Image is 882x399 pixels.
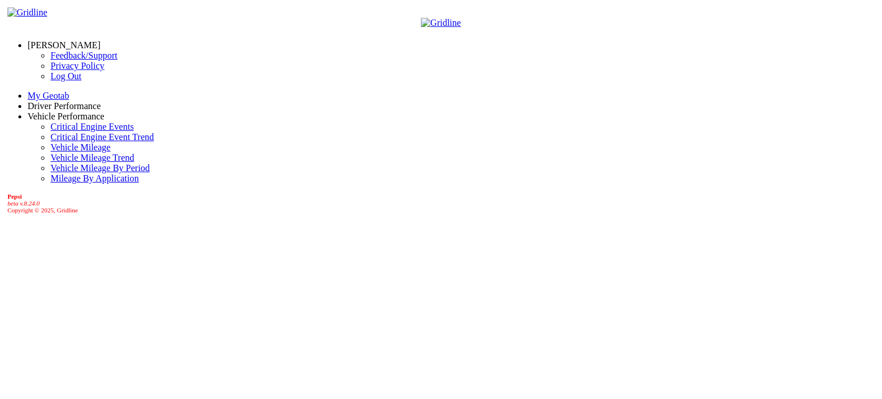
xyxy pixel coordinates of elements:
a: Critical Engine Events [51,122,134,131]
b: Pepsi [7,193,22,200]
a: Vehicle Performance [28,111,105,121]
i: beta v.8.24.0 [7,200,40,207]
a: Log Out [51,71,82,81]
a: Driver Performance [28,101,101,111]
a: Privacy Policy [51,61,105,71]
img: Gridline [421,18,461,28]
a: [PERSON_NAME] [28,40,100,50]
a: Mileage By Application [51,173,139,183]
a: Vehicle Mileage [51,142,110,152]
div: Copyright © 2025, Gridline [7,193,877,214]
img: Gridline [7,7,47,18]
a: My Geotab [28,91,69,100]
a: Critical Engine Event Trend [51,132,154,142]
a: Feedback/Support [51,51,117,60]
a: Vehicle Mileage Trend [51,153,134,162]
a: Vehicle Mileage By Period [51,163,150,173]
